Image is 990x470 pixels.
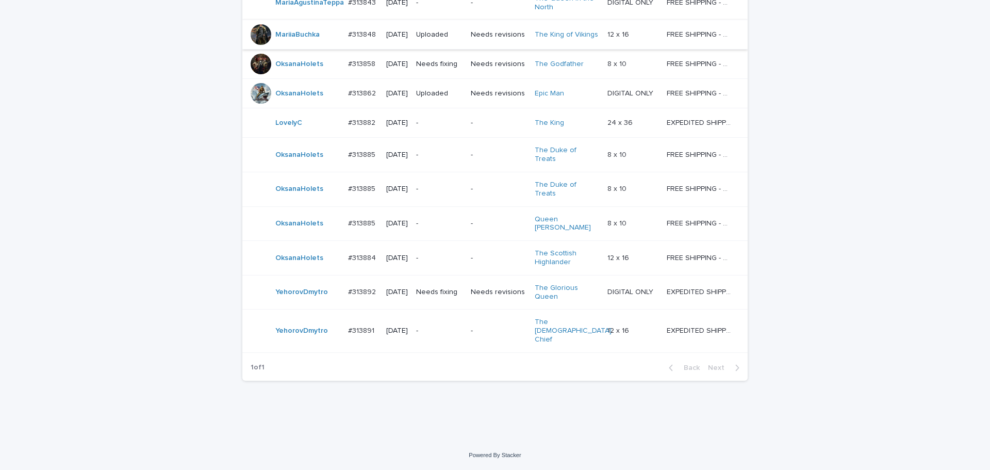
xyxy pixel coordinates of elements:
[386,60,408,69] p: [DATE]
[667,28,733,39] p: FREE SHIPPING - preview in 1-2 business days, after your approval delivery will take 5-10 b.d.
[471,254,526,263] p: -
[607,286,655,297] p: DIGITAL ONLY
[667,183,733,193] p: FREE SHIPPING - preview in 1-2 business days, after your approval delivery will take 5-10 b.d.
[535,30,598,39] a: The King of Vikings
[242,138,748,172] tr: OksanaHolets #313885#313885 [DATE]--The Duke of Treats 8 x 108 x 10 FREE SHIPPING - preview in 1-...
[416,327,463,335] p: -
[416,119,463,127] p: -
[242,50,748,79] tr: OksanaHolets #313858#313858 [DATE]Needs fixingNeeds revisionsThe Godfather 8 x 108 x 10 FREE SHIP...
[708,364,731,371] span: Next
[386,185,408,193] p: [DATE]
[348,28,378,39] p: #313848
[275,254,323,263] a: OksanaHolets
[607,117,635,127] p: 24 x 36
[242,20,748,50] tr: MariiaBuchka #313848#313848 [DATE]UploadedNeeds revisionsThe King of Vikings 12 x 1612 x 16 FREE ...
[348,58,377,69] p: #313858
[386,254,408,263] p: [DATE]
[535,181,599,198] a: The Duke of Treats
[471,119,526,127] p: -
[661,363,704,372] button: Back
[242,172,748,206] tr: OksanaHolets #313885#313885 [DATE]--The Duke of Treats 8 x 108 x 10 FREE SHIPPING - preview in 1-...
[386,219,408,228] p: [DATE]
[275,288,328,297] a: YehorovDmytro
[471,219,526,228] p: -
[348,117,377,127] p: #313882
[607,87,655,98] p: DIGITAL ONLY
[535,89,564,98] a: Epic Man
[471,151,526,159] p: -
[535,318,612,344] a: The [DEMOGRAPHIC_DATA] Chief
[607,58,629,69] p: 8 x 10
[242,108,748,138] tr: LovelyC #313882#313882 [DATE]--The King 24 x 3624 x 36 EXPEDITED SHIPPING - preview in 1 business...
[607,28,631,39] p: 12 x 16
[275,151,323,159] a: OksanaHolets
[416,185,463,193] p: -
[275,30,320,39] a: MariiaBuchka
[242,275,748,310] tr: YehorovDmytro #313892#313892 [DATE]Needs fixingNeeds revisionsThe Glorious Queen DIGITAL ONLYDIGI...
[386,89,408,98] p: [DATE]
[348,325,376,335] p: #313891
[607,252,631,263] p: 12 x 16
[607,149,629,159] p: 8 x 10
[242,310,748,352] tr: YehorovDmytro #313891#313891 [DATE]--The [DEMOGRAPHIC_DATA] Chief 12 x 1612 x 16 EXPEDITED SHIPPI...
[275,185,323,193] a: OksanaHolets
[667,325,733,335] p: EXPEDITED SHIPPING - preview in 1 business day; delivery up to 5 business days after your approval.
[348,149,377,159] p: #313885
[667,286,733,297] p: EXPEDITED SHIPPING - preview in 1 business day; delivery up to 5 business days after your approval.
[416,151,463,159] p: -
[607,183,629,193] p: 8 x 10
[386,327,408,335] p: [DATE]
[471,185,526,193] p: -
[416,254,463,263] p: -
[416,60,463,69] p: Needs fixing
[704,363,748,372] button: Next
[348,183,377,193] p: #313885
[667,217,733,228] p: FREE SHIPPING - preview in 1-2 business days, after your approval delivery will take 5-10 b.d.
[471,327,526,335] p: -
[242,355,273,380] p: 1 of 1
[535,215,599,233] a: Queen [PERSON_NAME]
[535,249,599,267] a: The Scottish Highlander
[535,284,599,301] a: The Glorious Queen
[471,89,526,98] p: Needs revisions
[242,206,748,241] tr: OksanaHolets #313885#313885 [DATE]--Queen [PERSON_NAME] 8 x 108 x 10 FREE SHIPPING - preview in 1...
[416,288,463,297] p: Needs fixing
[348,87,378,98] p: #313862
[667,252,733,263] p: FREE SHIPPING - preview in 1-2 business days, after your approval delivery will take 5-10 b.d.
[275,219,323,228] a: OksanaHolets
[471,30,526,39] p: Needs revisions
[667,117,733,127] p: EXPEDITED SHIPPING - preview in 1 business day; delivery up to 5 business days after your approval.
[275,60,323,69] a: OksanaHolets
[416,30,463,39] p: Uploaded
[275,119,302,127] a: LovelyC
[386,30,408,39] p: [DATE]
[348,252,378,263] p: #313884
[471,288,526,297] p: Needs revisions
[242,79,748,108] tr: OksanaHolets #313862#313862 [DATE]UploadedNeeds revisionsEpic Man DIGITAL ONLYDIGITAL ONLY FREE S...
[386,119,408,127] p: [DATE]
[386,288,408,297] p: [DATE]
[348,217,377,228] p: #313885
[667,149,733,159] p: FREE SHIPPING - preview in 1-2 business days, after your approval delivery will take 5-10 b.d.
[535,119,564,127] a: The King
[275,89,323,98] a: OksanaHolets
[667,58,733,69] p: FREE SHIPPING - preview in 1-2 business days, after your approval delivery will take 5-10 b.d.
[348,286,378,297] p: #313892
[242,241,748,275] tr: OksanaHolets #313884#313884 [DATE]--The Scottish Highlander 12 x 1612 x 16 FREE SHIPPING - previe...
[607,325,631,335] p: 12 x 16
[607,217,629,228] p: 8 x 10
[667,87,733,98] p: FREE SHIPPING - preview in 1-2 business days, after your approval delivery will take 5-10 b.d.
[471,60,526,69] p: Needs revisions
[469,452,521,458] a: Powered By Stacker
[535,60,584,69] a: The Godfather
[678,364,700,371] span: Back
[535,146,599,164] a: The Duke of Treats
[416,89,463,98] p: Uploaded
[386,151,408,159] p: [DATE]
[416,219,463,228] p: -
[275,327,328,335] a: YehorovDmytro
